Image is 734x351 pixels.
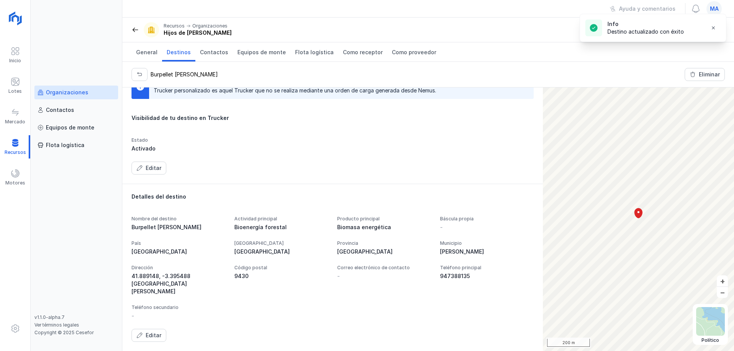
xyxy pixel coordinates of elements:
div: v1.1.0-alpha.7 [34,314,118,320]
div: Biomasa energética [337,223,431,231]
div: País [132,240,225,246]
span: Destinos [167,49,191,56]
div: Lotes [8,88,22,94]
div: Nombre del destino [132,216,225,222]
div: - [132,312,134,320]
div: Burpellet [PERSON_NAME] [132,223,225,231]
div: Inicio [9,58,21,64]
div: Detalles del destino [132,193,534,201]
div: Actividad principal [234,216,328,222]
div: - [440,223,443,231]
div: Código postal [234,265,328,271]
div: Editar [146,332,161,339]
a: Organizaciones [34,86,118,99]
span: Como receptor [343,49,383,56]
a: Equipos de monte [34,121,118,134]
div: Motores [5,180,25,186]
div: Ayuda y comentarios [619,5,676,13]
div: Municipio [440,240,534,246]
div: Provincia [337,240,431,246]
span: Como proveedor [392,49,436,56]
div: Dirección [132,265,225,271]
div: - [337,272,340,280]
a: Flota logística [34,138,118,152]
a: Como receptor [338,42,387,61]
div: Teléfono secundario [132,304,225,311]
img: political.webp [696,307,725,336]
a: Ver términos legales [34,322,79,328]
div: [GEOGRAPHIC_DATA] [132,248,225,256]
button: Ayuda y comentarios [605,2,680,15]
div: Teléfono principal [440,265,534,271]
button: Eliminar [685,68,725,81]
a: Contactos [195,42,233,61]
a: General [132,42,162,61]
a: Flota logística [291,42,338,61]
div: Visibilidad de tu destino en Trucker [132,114,534,122]
div: Info [607,20,684,28]
div: Equipos de monte [46,124,94,131]
div: Político [696,337,725,343]
span: General [136,49,158,56]
button: – [717,287,728,298]
div: Flota logística [46,141,84,149]
div: Eliminar [699,71,720,78]
div: 947388135 [440,272,534,280]
div: Recursos [164,23,185,29]
a: Como proveedor [387,42,441,61]
a: Destinos [162,42,195,61]
div: Activado [132,145,225,152]
div: Hijos de [PERSON_NAME] [164,29,232,37]
div: Báscula propia [440,216,534,222]
div: Copyright © 2025 Cesefor [34,330,118,336]
div: Organizaciones [46,89,88,96]
div: [GEOGRAPHIC_DATA] [234,248,328,256]
img: logoRight.svg [6,9,25,28]
div: Contactos [46,106,74,114]
button: + [717,275,728,286]
button: Editar [132,162,166,175]
button: Editar [132,329,166,342]
span: ma [710,5,719,13]
span: Flota logística [295,49,334,56]
div: [GEOGRAPHIC_DATA] [337,248,431,256]
a: Contactos [34,103,118,117]
div: Editar [146,164,161,172]
div: 9430 [234,272,328,280]
div: [PERSON_NAME] [440,248,534,256]
div: [GEOGRAPHIC_DATA] [234,240,328,246]
a: Equipos de monte [233,42,291,61]
div: Producto principal [337,216,431,222]
div: Mercado [5,119,25,125]
div: Burpellet [PERSON_NAME] [151,71,218,78]
div: Correo electrónico de contacto [337,265,431,271]
div: Organizaciones [192,23,227,29]
span: Contactos [200,49,228,56]
div: Estado [132,137,225,143]
div: Bioenergía forestal [234,223,328,231]
span: Equipos de monte [237,49,286,56]
div: 41.889148, -3.395488 [GEOGRAPHIC_DATA][PERSON_NAME] [132,272,225,295]
div: Destino actualizado con éxito [607,28,684,36]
